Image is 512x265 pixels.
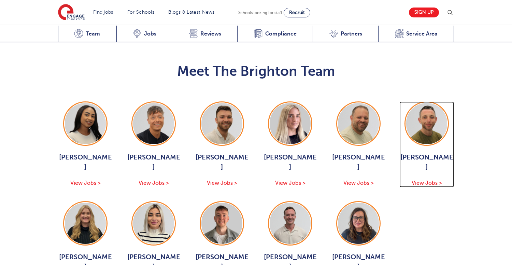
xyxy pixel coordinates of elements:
a: Sign up [409,8,439,17]
img: Emma Scott [133,203,174,244]
a: [PERSON_NAME] View Jobs > [126,101,181,187]
a: [PERSON_NAME] View Jobs > [331,101,386,187]
img: Megan Parsons [270,103,311,144]
a: Jobs [116,26,173,42]
img: Mia Menson [65,103,106,144]
span: Partners [341,30,362,37]
img: Ash Francis [201,203,242,244]
a: Compliance [237,26,313,42]
span: View Jobs > [412,180,442,186]
span: Jobs [144,30,156,37]
a: [PERSON_NAME] View Jobs > [195,101,249,187]
a: Partners [313,26,378,42]
a: For Schools [127,10,154,15]
img: Gemma White [65,203,106,244]
span: [PERSON_NAME] [58,153,113,172]
a: Service Area [378,26,454,42]
span: View Jobs > [207,180,237,186]
span: Service Area [406,30,438,37]
img: Ryan Simmons [406,103,447,144]
a: [PERSON_NAME] View Jobs > [58,101,113,187]
span: View Jobs > [343,180,374,186]
img: Amy Morris [338,203,379,244]
img: Paul Tricker [338,103,379,144]
span: View Jobs > [139,180,169,186]
h2: Meet The Brighton Team [58,63,454,80]
span: View Jobs > [275,180,305,186]
span: [PERSON_NAME] [195,153,249,172]
a: Team [58,26,116,42]
span: View Jobs > [70,180,101,186]
span: Schools looking for staff [238,10,282,15]
span: Recruit [289,10,305,15]
img: Aaron Blackwell [133,103,174,144]
span: [PERSON_NAME] [331,153,386,172]
a: Reviews [173,26,238,42]
a: Find jobs [93,10,113,15]
a: [PERSON_NAME] View Jobs > [399,101,454,187]
a: Recruit [284,8,310,17]
img: Engage Education [58,4,85,21]
span: Compliance [265,30,297,37]
span: [PERSON_NAME] [126,153,181,172]
a: [PERSON_NAME] View Jobs > [263,101,317,187]
img: Will Taylor [270,203,311,244]
span: [PERSON_NAME] [399,153,454,172]
span: [PERSON_NAME] [263,153,317,172]
img: Josh Hausdoerfer [201,103,242,144]
a: Blogs & Latest News [168,10,215,15]
span: Reviews [200,30,221,37]
span: Team [86,30,100,37]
